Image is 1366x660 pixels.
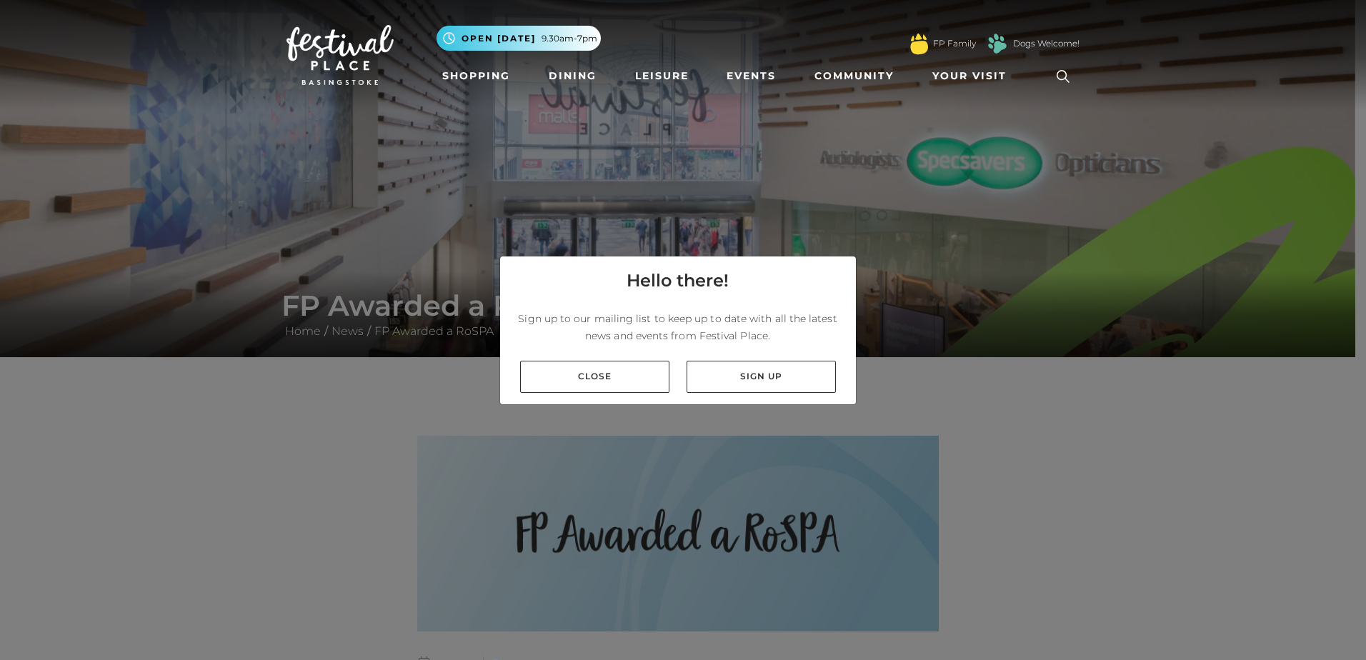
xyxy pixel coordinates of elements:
[687,361,836,393] a: Sign up
[721,63,782,89] a: Events
[437,26,601,51] button: Open [DATE] 9.30am-7pm
[627,268,729,294] h4: Hello there!
[542,32,597,45] span: 9.30am-7pm
[932,69,1007,84] span: Your Visit
[437,63,516,89] a: Shopping
[927,63,1019,89] a: Your Visit
[286,25,394,85] img: Festival Place Logo
[512,310,844,344] p: Sign up to our mailing list to keep up to date with all the latest news and events from Festival ...
[809,63,899,89] a: Community
[543,63,602,89] a: Dining
[462,32,536,45] span: Open [DATE]
[520,361,669,393] a: Close
[629,63,694,89] a: Leisure
[1013,37,1080,50] a: Dogs Welcome!
[933,37,976,50] a: FP Family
